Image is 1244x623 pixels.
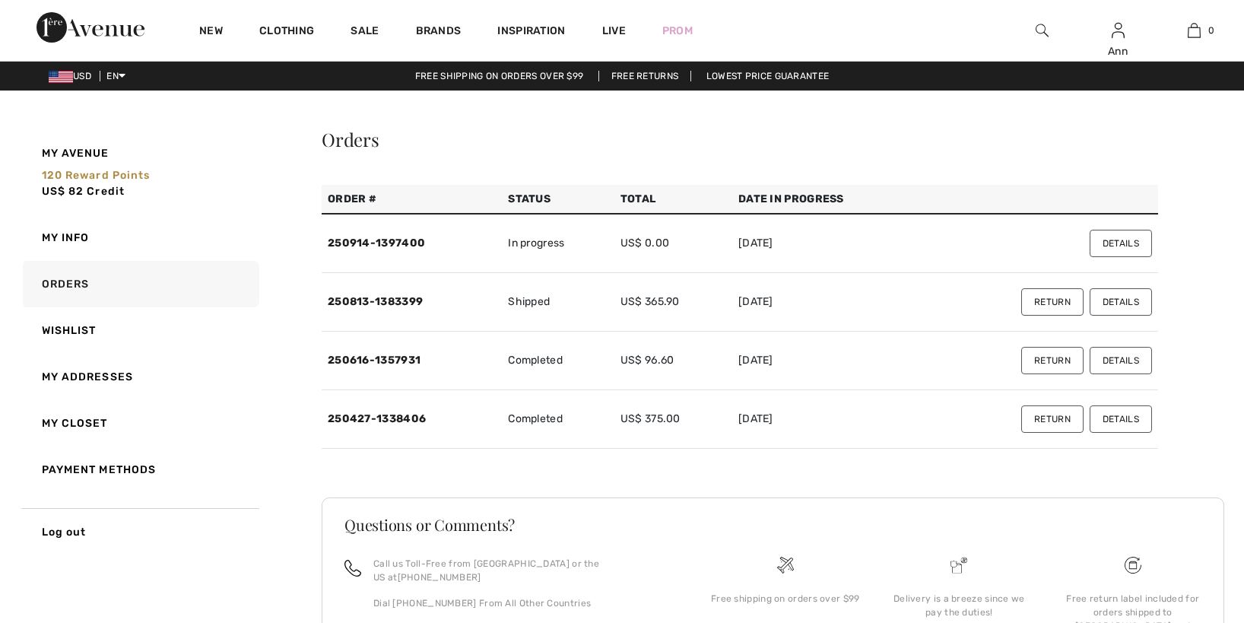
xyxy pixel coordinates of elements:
th: Total [614,185,732,214]
a: Orders [20,261,259,307]
a: Payment Methods [20,447,259,493]
button: Details [1090,288,1152,316]
a: [PHONE_NUMBER] [398,572,481,583]
a: Log out [20,508,259,555]
a: Clothing [259,24,314,40]
td: [DATE] [732,332,925,390]
a: Sign In [1112,23,1125,37]
a: My Closet [20,400,259,447]
td: Completed [502,332,614,390]
th: Order # [322,185,502,214]
button: Details [1090,230,1152,257]
span: 0 [1208,24,1214,37]
th: Status [502,185,614,214]
td: [DATE] [732,273,925,332]
button: Details [1090,347,1152,374]
a: Sale [351,24,379,40]
td: US$ 96.60 [614,332,732,390]
a: Free Returns [598,71,692,81]
p: Call us Toll-Free from [GEOGRAPHIC_DATA] or the US at [373,557,681,584]
a: 250813-1383399 [328,295,423,308]
p: Dial [PHONE_NUMBER] From All Other Countries [373,596,681,610]
img: My Info [1112,21,1125,40]
div: Delivery is a breeze since we pay the duties! [884,592,1033,619]
a: 250427-1338406 [328,412,426,425]
img: call [344,560,361,577]
img: Free shipping on orders over $99 [1125,557,1141,574]
span: EN [106,71,125,81]
td: US$ 365.90 [614,273,732,332]
a: Live [602,23,626,39]
a: Wishlist [20,307,259,354]
img: My Bag [1188,21,1201,40]
button: Return [1021,405,1084,433]
a: My Addresses [20,354,259,400]
img: search the website [1036,21,1049,40]
td: [DATE] [732,390,925,449]
a: 250914-1397400 [328,237,425,250]
a: Lowest Price Guarantee [694,71,842,81]
button: Details [1090,405,1152,433]
span: 120 Reward points [42,169,151,182]
button: Return [1021,288,1084,316]
div: Free shipping on orders over $99 [711,592,860,606]
th: Date in Progress [732,185,925,214]
img: Free shipping on orders over $99 [777,557,794,574]
div: Orders [322,130,1158,148]
h3: Questions or Comments? [344,517,1201,532]
span: US$ 82 Credit [42,185,125,198]
div: Ann [1081,43,1155,59]
span: Inspiration [497,24,565,40]
img: Delivery is a breeze since we pay the duties! [950,557,967,574]
a: Prom [662,23,693,39]
td: In progress [502,214,614,273]
a: 0 [1157,21,1231,40]
td: Completed [502,390,614,449]
span: USD [49,71,97,81]
a: New [199,24,223,40]
a: 250616-1357931 [328,354,420,367]
td: US$ 375.00 [614,390,732,449]
a: My Info [20,215,259,261]
a: Brands [416,24,462,40]
span: My Avenue [42,145,109,161]
td: Shipped [502,273,614,332]
img: 1ère Avenue [36,12,144,43]
img: US Dollar [49,71,73,83]
a: Free shipping on orders over $99 [403,71,596,81]
button: Return [1021,347,1084,374]
td: [DATE] [732,214,925,273]
td: US$ 0.00 [614,214,732,273]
